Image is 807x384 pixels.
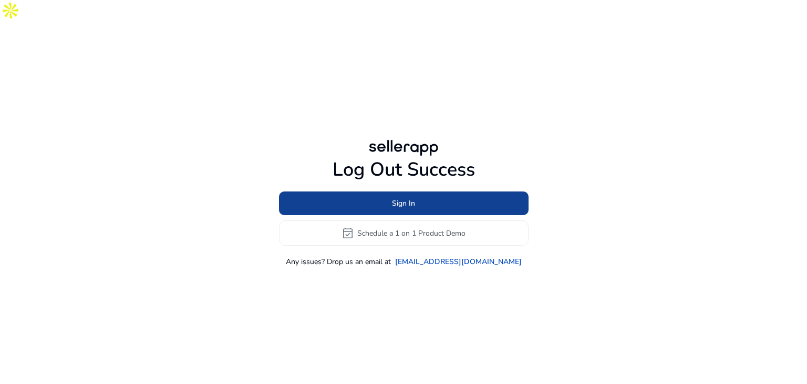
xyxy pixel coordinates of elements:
button: Sign In [279,191,529,215]
p: Any issues? Drop us an email at [286,256,391,267]
a: [EMAIL_ADDRESS][DOMAIN_NAME] [395,256,522,267]
span: Sign In [392,198,415,209]
h1: Log Out Success [279,158,529,181]
span: event_available [342,227,354,239]
button: event_availableSchedule a 1 on 1 Product Demo [279,220,529,246]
